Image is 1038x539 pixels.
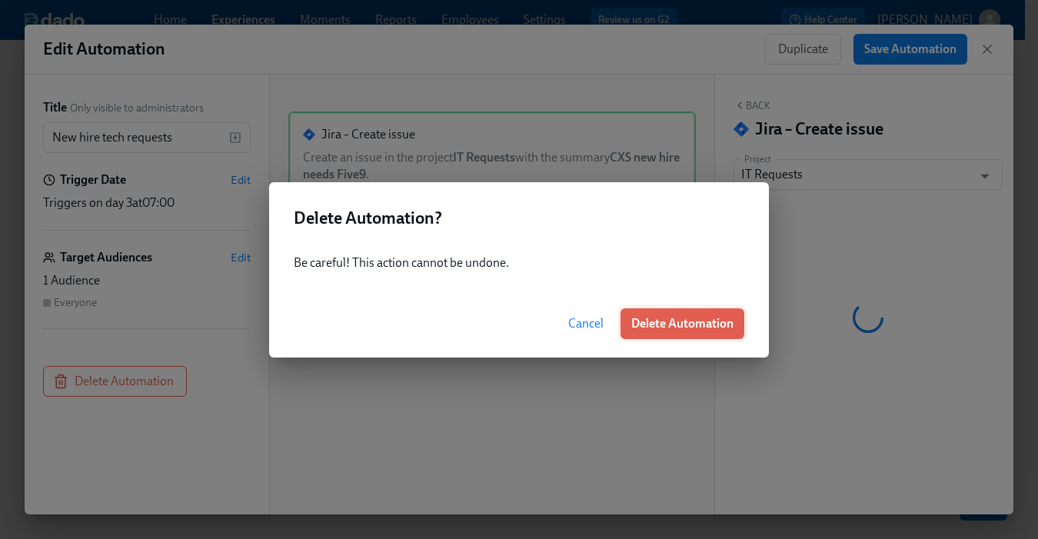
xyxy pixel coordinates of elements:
[294,207,744,230] h2: Delete Automation?
[294,255,744,271] p: Be careful! This action cannot be undone.
[631,316,734,331] span: Delete Automation
[557,308,614,339] button: Cancel
[568,316,604,331] span: Cancel
[620,308,744,339] button: Delete Automation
